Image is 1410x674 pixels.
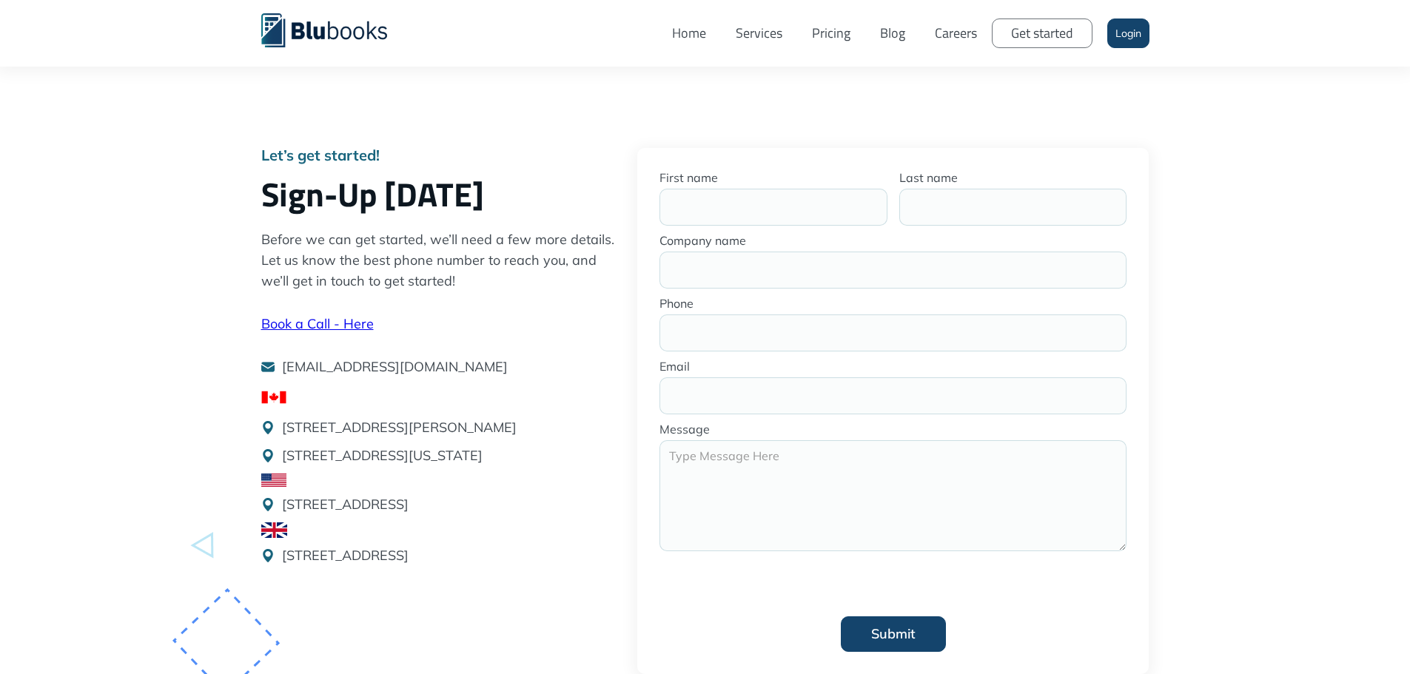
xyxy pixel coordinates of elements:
[282,545,409,566] p: [STREET_ADDRESS]
[797,11,865,55] a: Pricing
[1107,18,1149,48] a: Login
[721,11,797,55] a: Services
[261,315,374,332] a: Book a Call - Here
[659,422,1127,437] label: Message
[261,229,622,291] p: Before we can get started, we’ll need a few more details. Let us know the best phone number to re...
[657,11,721,55] a: Home
[841,616,946,652] input: Submit
[659,296,1127,311] label: Phone
[282,494,409,515] p: [STREET_ADDRESS]
[659,170,887,185] label: First name
[992,18,1092,48] a: Get started
[282,445,483,466] p: [STREET_ADDRESS][US_STATE]
[899,170,1127,185] label: Last name
[261,148,622,163] div: Let’s get started!
[282,357,508,377] p: [EMAIL_ADDRESS][DOMAIN_NAME]
[818,559,976,599] iframe: reCAPTCHA
[659,170,1127,652] form: Get started
[659,359,1127,374] label: Email
[865,11,920,55] a: Blog
[282,417,517,438] p: [STREET_ADDRESS][PERSON_NAME]
[920,11,992,55] a: Careers
[261,174,622,215] h1: Sign-Up [DATE]
[659,233,1127,248] label: Company name
[261,11,409,47] a: home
